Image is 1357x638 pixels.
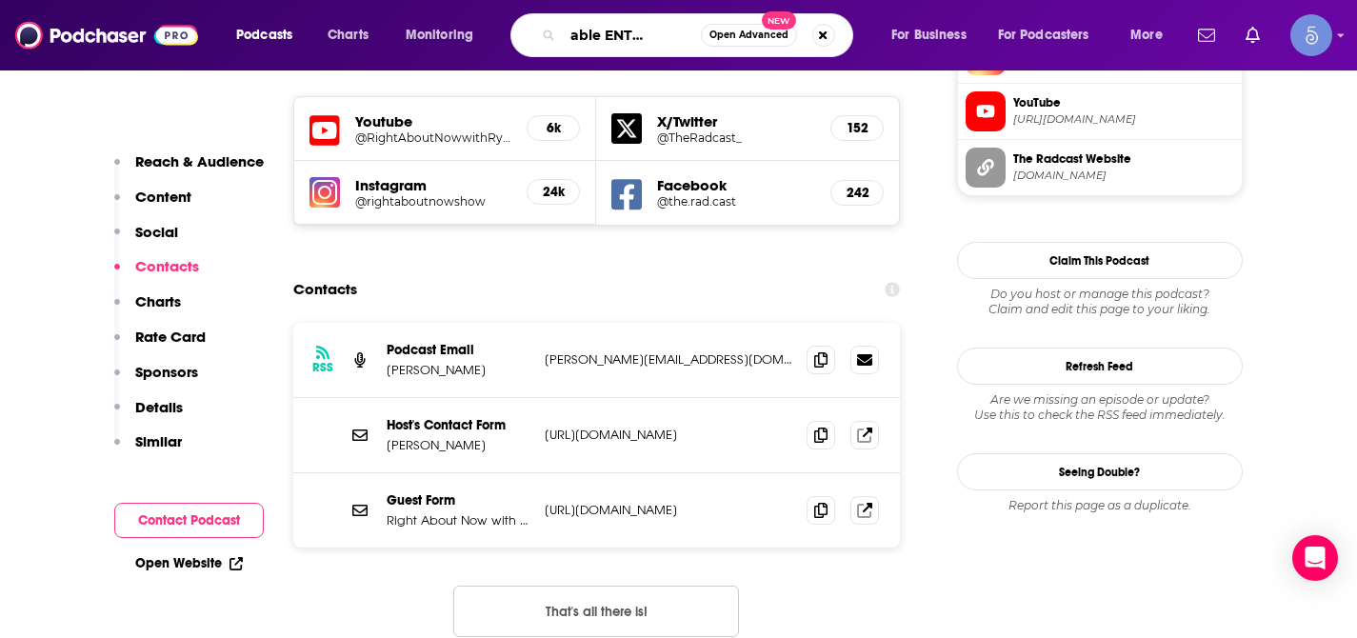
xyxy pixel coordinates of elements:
[355,130,512,145] a: @RightAboutNowwithRyanAlford
[878,20,990,50] button: open menu
[957,392,1243,423] div: Are we missing an episode or update? Use this to check the RSS feed immediately.
[387,437,529,453] p: [PERSON_NAME]
[293,271,357,308] h2: Contacts
[114,398,183,433] button: Details
[847,120,868,136] h5: 152
[545,502,792,518] p: [URL][DOMAIN_NAME]
[114,223,178,258] button: Social
[1130,22,1163,49] span: More
[223,20,317,50] button: open menu
[135,363,198,381] p: Sponsors
[657,112,815,130] h5: X/Twitter
[236,22,292,49] span: Podcasts
[114,432,182,468] button: Similar
[406,22,473,49] span: Monitoring
[701,24,797,47] button: Open AdvancedNew
[1290,14,1332,56] img: User Profile
[657,194,815,209] a: @the.rad.cast
[986,20,1117,50] button: open menu
[135,328,206,346] p: Rate Card
[114,328,206,363] button: Rate Card
[847,185,868,201] h5: 242
[315,20,380,50] a: Charts
[966,91,1234,131] a: YouTube[URL][DOMAIN_NAME]
[114,503,264,538] button: Contact Podcast
[1292,535,1338,581] div: Open Intercom Messenger
[1013,94,1234,111] span: YouTube
[328,22,369,49] span: Charts
[135,555,243,571] a: Open Website
[355,176,512,194] h5: Instagram
[392,20,498,50] button: open menu
[135,223,178,241] p: Social
[957,453,1243,490] a: Seeing Double?
[657,176,815,194] h5: Facebook
[957,242,1243,279] button: Claim This Podcast
[135,398,183,416] p: Details
[387,362,529,378] p: [PERSON_NAME]
[114,257,199,292] button: Contacts
[529,13,871,57] div: Search podcasts, credits, & more...
[135,432,182,450] p: Similar
[387,512,529,528] p: Right About Now with [PERSON_NAME]
[957,348,1243,385] button: Refresh Feed
[1013,169,1234,183] span: TheRadcast.com
[657,130,815,145] a: @TheRadcast_
[387,492,529,508] p: Guest Form
[387,417,529,433] p: Host's Contact Form
[891,22,967,49] span: For Business
[1117,20,1187,50] button: open menu
[453,586,739,637] button: Nothing here.
[114,152,264,188] button: Reach & Audience
[387,342,529,358] p: Podcast Email
[114,292,181,328] button: Charts
[545,351,792,368] p: [PERSON_NAME][EMAIL_ADDRESS][DOMAIN_NAME]
[312,360,333,375] h3: RSS
[1190,19,1223,51] a: Show notifications dropdown
[1238,19,1267,51] a: Show notifications dropdown
[15,17,198,53] img: Podchaser - Follow, Share and Rate Podcasts
[957,287,1243,317] div: Claim and edit this page to your liking.
[309,177,340,208] img: iconImage
[355,112,512,130] h5: Youtube
[135,152,264,170] p: Reach & Audience
[709,30,788,40] span: Open Advanced
[545,427,792,443] p: [URL][DOMAIN_NAME]
[114,188,191,223] button: Content
[135,292,181,310] p: Charts
[1013,150,1234,168] span: The Radcast Website
[1290,14,1332,56] button: Show profile menu
[563,20,701,50] input: Search podcasts, credits, & more...
[998,22,1089,49] span: For Podcasters
[135,188,191,206] p: Content
[1290,14,1332,56] span: Logged in as Spiral5-G1
[355,194,512,209] a: @rightaboutnowshow
[762,11,796,30] span: New
[543,184,564,200] h5: 24k
[1013,112,1234,127] span: https://www.youtube.com/@RightAboutNowwithRyanAlford
[114,363,198,398] button: Sponsors
[966,148,1234,188] a: The Radcast Website[DOMAIN_NAME]
[135,257,199,275] p: Contacts
[957,498,1243,513] div: Report this page as a duplicate.
[957,287,1243,302] span: Do you host or manage this podcast?
[543,120,564,136] h5: 6k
